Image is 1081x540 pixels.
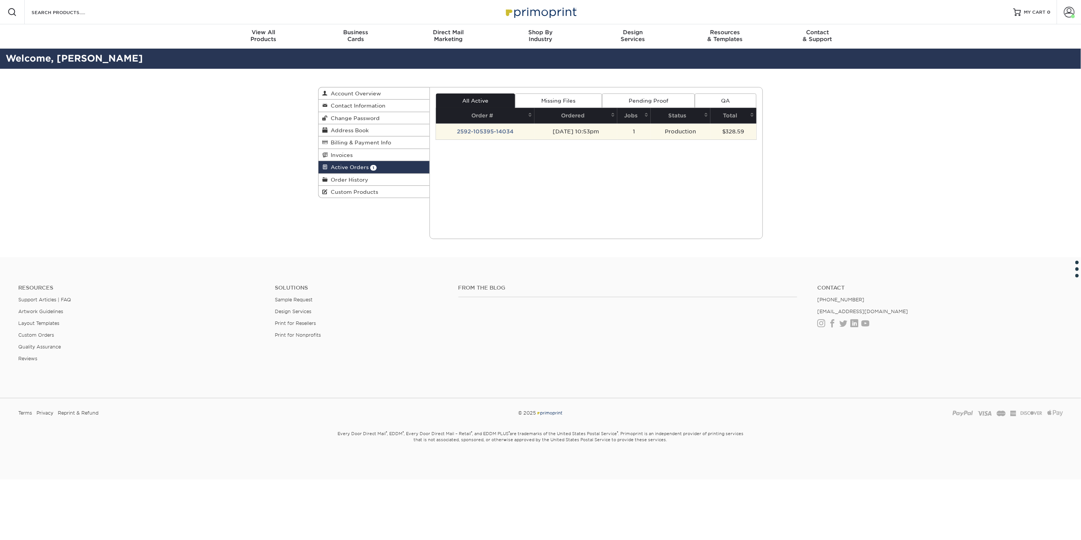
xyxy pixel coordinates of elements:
span: MY CART [1024,9,1046,16]
a: Account Overview [319,87,430,100]
a: Resources& Templates [679,24,771,49]
th: Jobs [617,108,651,124]
h4: Resources [18,285,263,291]
span: Change Password [328,115,380,121]
th: Ordered [534,108,617,124]
div: Cards [310,29,402,43]
a: [EMAIL_ADDRESS][DOMAIN_NAME] [818,309,908,314]
td: 1 [617,124,651,139]
span: 0 [1047,10,1051,15]
a: Invoices [319,149,430,161]
a: Pending Proof [602,93,694,108]
h4: Solutions [275,285,447,291]
a: Missing Files [515,93,602,108]
a: Address Book [319,124,430,136]
span: Invoices [328,152,353,158]
span: Contact [771,29,864,36]
td: [DATE] 10:53pm [534,124,617,139]
h4: From the Blog [458,285,797,291]
span: Custom Products [328,189,378,195]
th: Total [710,108,756,124]
a: Terms [18,407,32,419]
span: Design [586,29,679,36]
a: All Active [436,93,515,108]
span: Resources [679,29,771,36]
sup: ® [617,431,618,434]
a: Direct MailMarketing [402,24,495,49]
td: Production [651,124,710,139]
td: $328.59 [710,124,756,139]
span: View All [217,29,310,36]
div: Services [586,29,679,43]
small: Every Door Direct Mail , EDDM , Every Door Direct Mail – Retail , and EDDM PLUS are trademarks of... [318,428,763,461]
sup: ® [386,431,387,434]
sup: ® [403,431,404,434]
sup: ® [509,431,510,434]
span: Direct Mail [402,29,495,36]
span: Account Overview [328,90,381,97]
th: Order # [436,108,535,124]
span: Business [310,29,402,36]
a: Support Articles | FAQ [18,297,71,302]
a: Reprint & Refund [58,407,98,419]
span: Shop By [495,29,587,36]
a: Custom Orders [18,332,54,338]
img: Primoprint [536,410,563,416]
a: Custom Products [319,186,430,198]
a: Print for Resellers [275,320,316,326]
div: & Templates [679,29,771,43]
a: Artwork Guidelines [18,309,63,314]
div: & Support [771,29,864,43]
a: Design Services [275,309,311,314]
div: Marketing [402,29,495,43]
a: [PHONE_NUMBER] [818,297,865,302]
span: 1 [370,165,377,171]
a: Shop ByIndustry [495,24,587,49]
a: Privacy [36,407,53,419]
a: Layout Templates [18,320,59,326]
span: Address Book [328,127,369,133]
a: Active Orders 1 [319,161,430,173]
a: Billing & Payment Info [319,136,430,149]
span: Billing & Payment Info [328,139,391,146]
sup: ® [471,431,472,434]
div: © 2025 [365,407,716,419]
a: Contact [818,285,1063,291]
span: Order History [328,177,368,183]
td: 2592-105395-14034 [436,124,535,139]
a: Contact& Support [771,24,864,49]
a: Reviews [18,356,37,361]
a: BusinessCards [310,24,402,49]
a: View AllProducts [217,24,310,49]
a: Sample Request [275,297,312,302]
th: Status [651,108,710,124]
span: Active Orders [328,164,369,170]
a: DesignServices [586,24,679,49]
a: QA [695,93,756,108]
a: Contact Information [319,100,430,112]
div: Industry [495,29,587,43]
a: Print for Nonprofits [275,332,321,338]
a: Change Password [319,112,430,124]
a: Order History [319,174,430,186]
div: Products [217,29,310,43]
a: Quality Assurance [18,344,61,350]
span: Contact Information [328,103,385,109]
input: SEARCH PRODUCTS..... [31,8,105,17]
img: Primoprint [502,4,579,20]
